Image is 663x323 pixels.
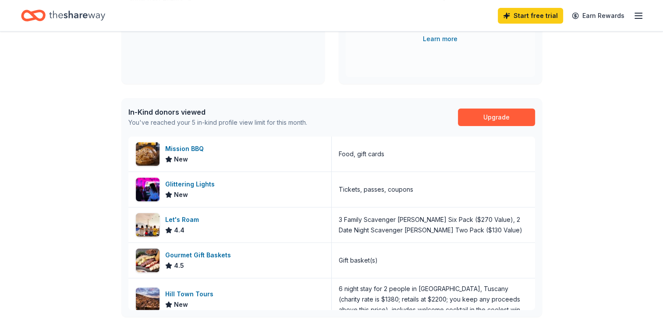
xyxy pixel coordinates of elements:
a: Learn more [423,34,457,44]
div: You've reached your 5 in-kind profile view limit for this month. [128,117,307,128]
span: 4.5 [174,260,184,271]
div: Mission BBQ [165,144,207,154]
img: Image for Hill Town Tours [136,288,160,311]
span: 4.4 [174,225,184,235]
div: Tickets, passes, coupons [339,184,413,195]
div: Glittering Lights [165,179,218,190]
div: In-Kind donors viewed [128,107,307,117]
a: Start free trial [498,8,563,24]
div: Gift basket(s) [339,255,378,266]
img: Image for Glittering Lights [136,178,160,201]
a: Home [21,5,105,26]
div: Let's Roam [165,214,202,225]
span: New [174,299,188,310]
a: Earn Rewards [567,8,630,24]
div: 6 night stay for 2 people in [GEOGRAPHIC_DATA], Tuscany (charity rate is $1380; retails at $2200;... [339,284,528,315]
span: New [174,154,188,165]
div: Hill Town Tours [165,289,217,299]
div: Food, gift cards [339,149,384,159]
span: New [174,190,188,200]
img: Image for Mission BBQ [136,142,160,166]
img: Image for Let's Roam [136,213,160,237]
div: 3 Family Scavenger [PERSON_NAME] Six Pack ($270 Value), 2 Date Night Scavenger [PERSON_NAME] Two ... [339,214,528,235]
a: Upgrade [458,109,535,126]
img: Image for Gourmet Gift Baskets [136,249,160,272]
div: Gourmet Gift Baskets [165,250,234,260]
